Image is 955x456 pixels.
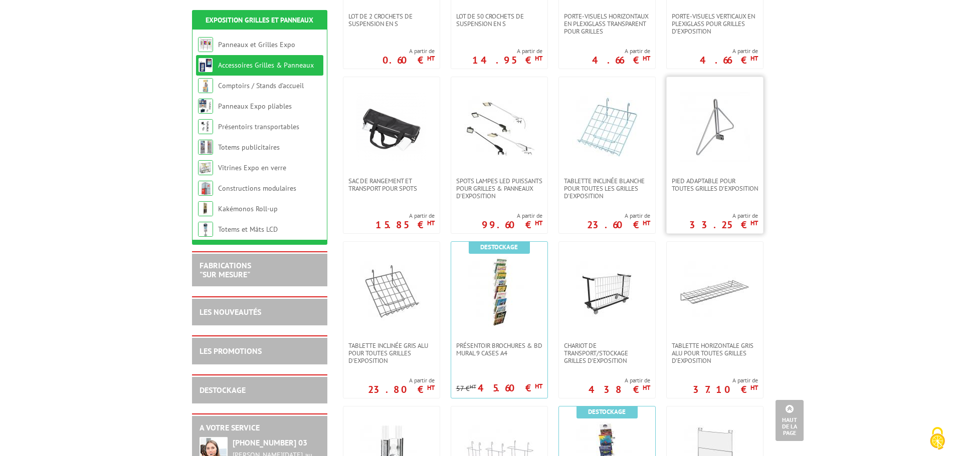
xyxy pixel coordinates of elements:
a: Comptoirs / Stands d'accueil [218,81,304,90]
p: 23.60 € [587,222,650,228]
p: 15.85 € [375,222,435,228]
p: 33.25 € [689,222,758,228]
span: Pied adaptable pour toutes grilles d'exposition [672,177,758,192]
a: Totems publicitaires [218,143,280,152]
a: LES NOUVEAUTÉS [200,307,261,317]
a: FABRICATIONS"Sur Mesure" [200,260,251,279]
a: Tablette horizontale gris alu pour toutes grilles d'exposition [667,342,763,364]
img: Pied adaptable pour toutes grilles d'exposition [680,92,750,162]
a: Chariot de transport/stockage Grilles d'exposition [559,342,655,364]
a: Accessoires Grilles & Panneaux [218,61,314,70]
span: Tablette horizontale gris alu pour toutes grilles d'exposition [672,342,758,364]
a: SPOTS LAMPES LED PUISSANTS POUR GRILLES & PANNEAUX d'exposition [451,177,547,200]
a: Lot de 50 crochets de suspension en S [451,13,547,28]
span: A partir de [375,212,435,220]
a: Kakémonos Roll-up [218,204,278,213]
a: Présentoirs transportables [218,122,299,131]
span: Porte-visuels verticaux en plexiglass pour grilles d'exposition [672,13,758,35]
sup: HT [535,219,542,227]
p: 438 € [589,386,650,392]
p: 0.60 € [383,57,435,63]
sup: HT [643,383,650,392]
span: A partir de [689,212,758,220]
a: Vitrines Expo en verre [218,163,286,172]
a: Panneaux Expo pliables [218,102,292,111]
sup: HT [750,219,758,227]
a: Tablette inclinée gris alu pour toutes grilles d'exposition [343,342,440,364]
p: 4.66 € [592,57,650,63]
img: Panneaux Expo pliables [198,99,213,114]
img: Accessoires Grilles & Panneaux [198,58,213,73]
img: Totems et Mâts LCD [198,222,213,237]
a: Pied adaptable pour toutes grilles d'exposition [667,177,763,192]
b: Destockage [480,243,518,251]
a: DESTOCKAGE [200,385,246,395]
span: A partir de [472,47,542,55]
button: Cookies (fenêtre modale) [920,422,955,456]
span: Présentoir Brochures & BD mural 9 cases A4 [456,342,542,357]
span: A partir de [368,376,435,384]
b: Destockage [588,407,626,416]
a: Porte-visuels verticaux en plexiglass pour grilles d'exposition [667,13,763,35]
p: 57 € [456,385,476,392]
img: Vitrines Expo en verre [198,160,213,175]
span: Tablette inclinée gris alu pour toutes grilles d'exposition [348,342,435,364]
a: Porte-visuels horizontaux en plexiglass transparent pour grilles [559,13,655,35]
sup: HT [535,382,542,390]
img: Panneaux et Grilles Expo [198,37,213,52]
img: Tablette inclinée gris alu pour toutes grilles d'exposition [356,257,427,327]
span: A partir de [383,47,435,55]
img: Constructions modulaires [198,181,213,196]
a: Tablette inclinée blanche pour toutes les grilles d'exposition [559,177,655,200]
sup: HT [643,54,650,63]
img: Tablette inclinée blanche pour toutes les grilles d'exposition [572,92,642,162]
span: A partir de [589,376,650,384]
p: 99.60 € [482,222,542,228]
span: Lot de 2 crochets de suspension en S [348,13,435,28]
img: Cookies (fenêtre modale) [925,426,950,451]
span: A partir de [693,376,758,384]
sup: HT [643,219,650,227]
span: Lot de 50 crochets de suspension en S [456,13,542,28]
span: A partir de [587,212,650,220]
p: 14.95 € [472,57,542,63]
sup: HT [427,219,435,227]
sup: HT [427,54,435,63]
p: 45.60 € [478,385,542,391]
a: Présentoir Brochures & BD mural 9 cases A4 [451,342,547,357]
p: 4.66 € [700,57,758,63]
sup: HT [427,383,435,392]
a: Haut de la page [776,400,804,441]
sup: HT [535,54,542,63]
img: Totems publicitaires [198,140,213,155]
span: Chariot de transport/stockage Grilles d'exposition [564,342,650,364]
strong: [PHONE_NUMBER] 03 [233,437,307,447]
span: A partir de [592,47,650,55]
span: A partir de [700,47,758,55]
span: SPOTS LAMPES LED PUISSANTS POUR GRILLES & PANNEAUX d'exposition [456,177,542,200]
a: LES PROMOTIONS [200,346,262,356]
h2: A votre service [200,423,320,432]
img: Kakémonos Roll-up [198,201,213,216]
img: Chariot de transport/stockage Grilles d'exposition [572,257,642,327]
img: Sac de rangement et transport pour spots [356,92,427,162]
img: Comptoirs / Stands d'accueil [198,78,213,93]
span: Sac de rangement et transport pour spots [348,177,435,192]
a: Panneaux et Grilles Expo [218,40,295,49]
p: 23.80 € [368,386,435,392]
sup: HT [750,383,758,392]
img: SPOTS LAMPES LED PUISSANTS POUR GRILLES & PANNEAUX d'exposition [464,92,534,162]
sup: HT [750,54,758,63]
sup: HT [470,383,476,390]
a: Sac de rangement et transport pour spots [343,177,440,192]
img: Tablette horizontale gris alu pour toutes grilles d'exposition [680,257,750,327]
a: Constructions modulaires [218,184,296,193]
img: Présentoirs transportables [198,119,213,134]
img: Présentoir Brochures & BD mural 9 cases A4 [464,257,534,327]
span: Porte-visuels horizontaux en plexiglass transparent pour grilles [564,13,650,35]
span: A partir de [482,212,542,220]
a: Lot de 2 crochets de suspension en S [343,13,440,28]
p: 37.10 € [693,386,758,392]
a: Exposition Grilles et Panneaux [206,16,313,25]
a: Totems et Mâts LCD [218,225,278,234]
